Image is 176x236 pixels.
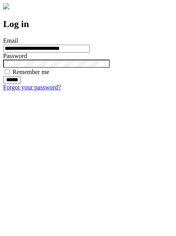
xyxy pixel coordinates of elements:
[3,37,18,44] label: Email
[3,53,27,59] label: Password
[13,69,49,75] label: Remember me
[3,3,9,9] img: logo-4e3dc11c47720685a147b03b5a06dd966a58ff35d612b21f08c02c0306f2b779.png
[3,19,173,29] h2: Log in
[3,84,61,91] a: Forgot your password?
